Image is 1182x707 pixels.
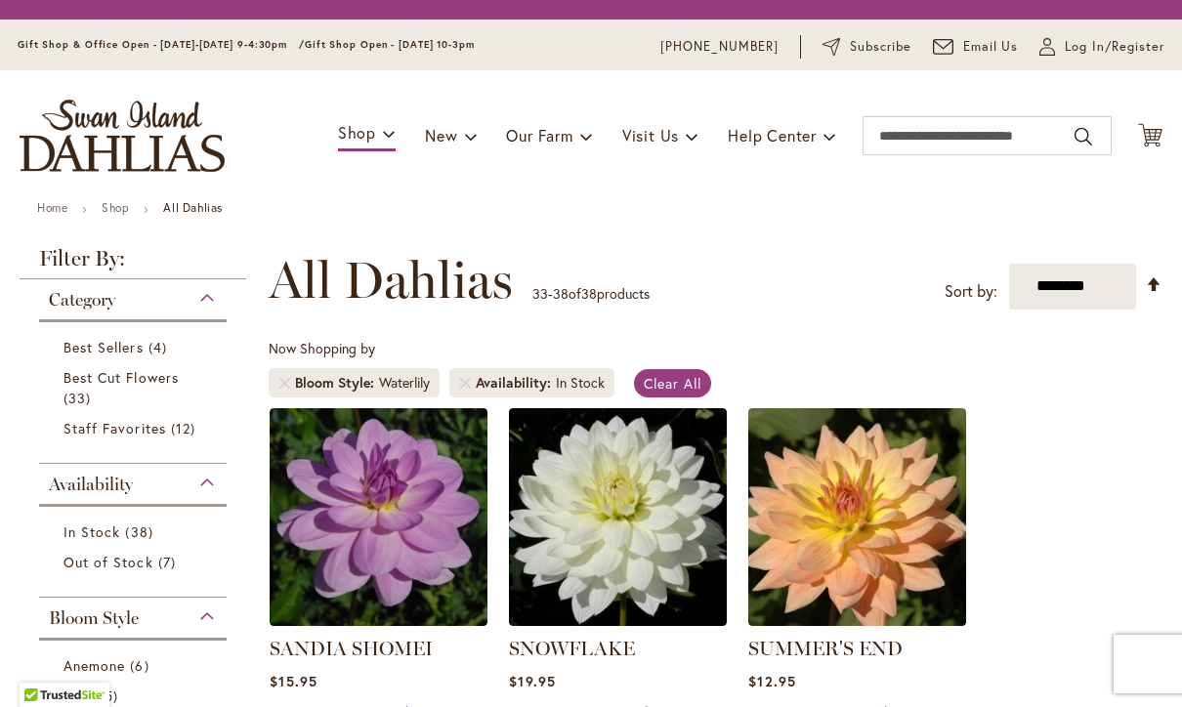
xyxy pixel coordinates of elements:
[102,200,129,215] a: Shop
[63,419,166,437] span: Staff Favorites
[63,337,207,357] a: Best Sellers
[963,37,1019,57] span: Email Us
[509,611,727,630] a: SNOWFLAKE
[459,377,471,389] a: Remove Availability In Stock
[63,367,207,408] a: Best Cut Flowers
[850,37,911,57] span: Subscribe
[660,37,779,57] a: [PHONE_NUMBER]
[748,672,795,690] span: $12.95
[728,125,817,146] span: Help Center
[63,418,207,438] a: Staff Favorites
[553,284,569,303] span: 38
[63,338,144,356] span: Best Sellers
[644,374,701,393] span: Clear All
[1039,37,1164,57] a: Log In/Register
[748,408,966,626] img: SUMMER'S END
[748,611,966,630] a: SUMMER'S END
[945,273,997,310] label: Sort by:
[509,637,635,660] a: SNOWFLAKE
[63,388,96,408] span: 33
[509,408,727,626] img: SNOWFLAKE
[269,339,375,357] span: Now Shopping by
[63,686,207,706] a: Ball 15
[270,408,487,626] img: SANDIA SHOMEI
[125,521,157,542] span: 38
[278,377,290,389] a: Remove Bloom Style Waterlily
[1065,37,1164,57] span: Log In/Register
[338,122,376,143] span: Shop
[295,373,379,393] span: Bloom Style
[37,200,67,215] a: Home
[748,637,903,660] a: SUMMER'S END
[63,656,125,675] span: Anemone
[532,284,548,303] span: 33
[20,100,225,172] a: store logo
[148,337,172,357] span: 4
[476,373,556,393] span: Availability
[823,37,911,57] a: Subscribe
[63,368,179,387] span: Best Cut Flowers
[63,655,207,676] a: Anemone 6
[130,655,153,676] span: 6
[49,289,115,311] span: Category
[581,284,597,303] span: 38
[270,637,433,660] a: SANDIA SHOMEI
[269,251,513,310] span: All Dahlias
[933,37,1019,57] a: Email Us
[63,521,207,542] a: In Stock 38
[18,38,305,51] span: Gift Shop & Office Open - [DATE]-[DATE] 9-4:30pm /
[63,552,207,572] a: Out of Stock 7
[20,248,246,279] strong: Filter By:
[532,278,650,310] p: - of products
[634,369,711,397] a: Clear All
[556,373,605,393] div: In Stock
[305,38,475,51] span: Gift Shop Open - [DATE] 10-3pm
[425,125,457,146] span: New
[622,125,679,146] span: Visit Us
[509,672,555,690] span: $19.95
[270,672,317,690] span: $15.95
[49,474,133,495] span: Availability
[163,200,223,215] strong: All Dahlias
[270,611,487,630] a: SANDIA SHOMEI
[63,553,153,571] span: Out of Stock
[158,552,181,572] span: 7
[379,373,430,393] div: Waterlily
[506,125,572,146] span: Our Farm
[63,522,120,541] span: In Stock
[49,607,139,629] span: Bloom Style
[171,418,200,438] span: 12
